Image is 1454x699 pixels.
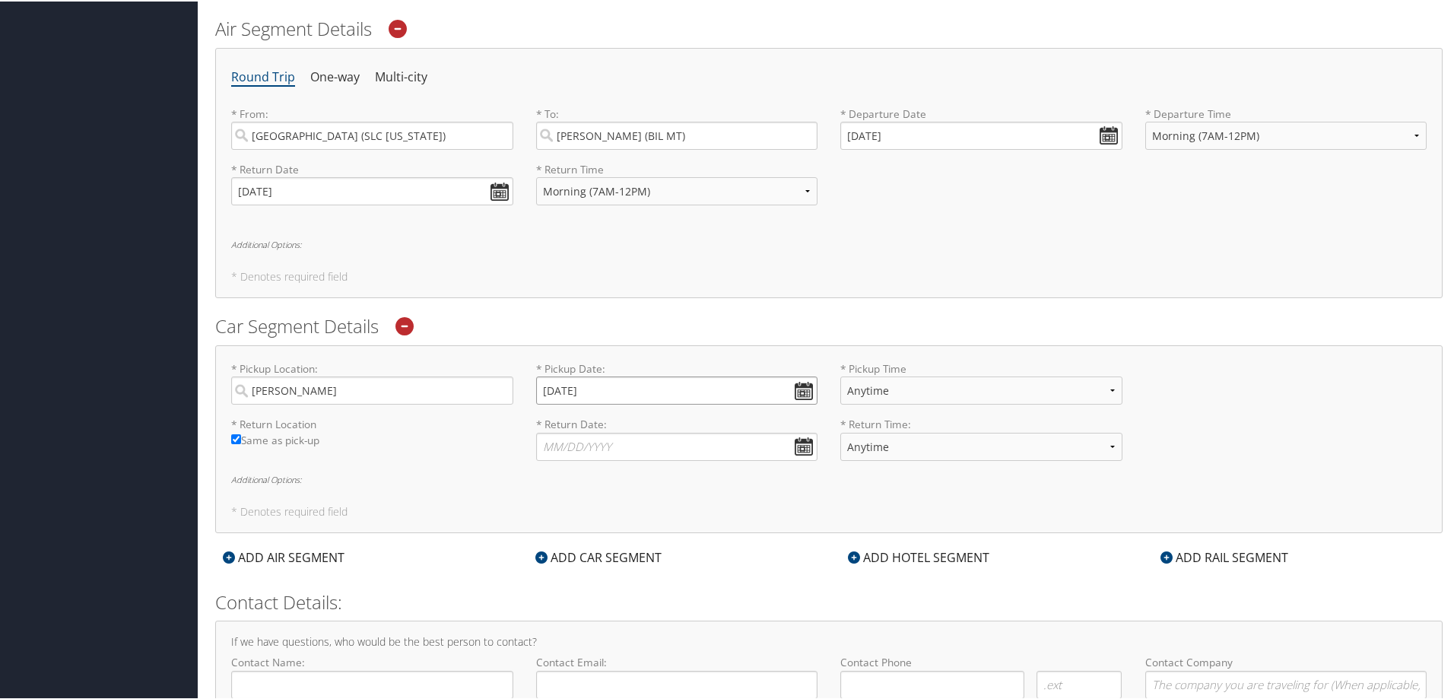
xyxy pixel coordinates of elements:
label: * Departure Date [840,105,1122,120]
input: .ext [1037,669,1122,697]
h5: * Denotes required field [231,505,1427,516]
label: Same as pick-up [231,431,513,455]
h4: If we have questions, who would be the best person to contact? [231,635,1427,646]
li: Round Trip [231,62,295,90]
label: * Departure Time [1145,105,1427,160]
h5: * Denotes required field [231,270,1427,281]
label: Contact Email: [536,653,818,697]
h2: Air Segment Details [215,14,1443,40]
label: Contact Name: [231,653,513,697]
input: * Pickup Date: [536,375,818,403]
label: * Return Time: [840,415,1122,471]
select: * Departure Time [1145,120,1427,148]
div: ADD HOTEL SEGMENT [840,547,997,565]
label: * Return Location [231,415,513,431]
input: MM/DD/YYYY [840,120,1122,148]
input: Contact Company [1145,669,1427,697]
input: Contact Name: [231,669,513,697]
select: * Return Time: [840,431,1122,459]
li: One-way [310,62,360,90]
li: Multi-city [375,62,427,90]
label: * From: [231,105,513,148]
label: * To: [536,105,818,148]
label: * Pickup Time [840,360,1122,415]
h6: Additional Options: [231,239,1427,247]
label: * Return Date: [536,415,818,459]
label: Contact Company [1145,653,1427,697]
input: Same as pick-up [231,433,241,443]
div: ADD AIR SEGMENT [215,547,352,565]
label: * Pickup Date: [536,360,818,403]
label: * Pickup Location: [231,360,513,403]
label: Contact Phone [840,653,1122,669]
input: Contact Email: [536,669,818,697]
div: ADD RAIL SEGMENT [1153,547,1296,565]
div: ADD CAR SEGMENT [528,547,669,565]
input: * Return Date: [536,431,818,459]
input: City or Airport Code [536,120,818,148]
input: City or Airport Code [231,120,513,148]
h2: Car Segment Details [215,312,1443,338]
h6: Additional Options: [231,474,1427,482]
input: MM/DD/YYYY [231,176,513,204]
h2: Contact Details: [215,588,1443,614]
select: * Pickup Time [840,375,1122,403]
label: * Return Date [231,160,513,176]
label: * Return Time [536,160,818,176]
